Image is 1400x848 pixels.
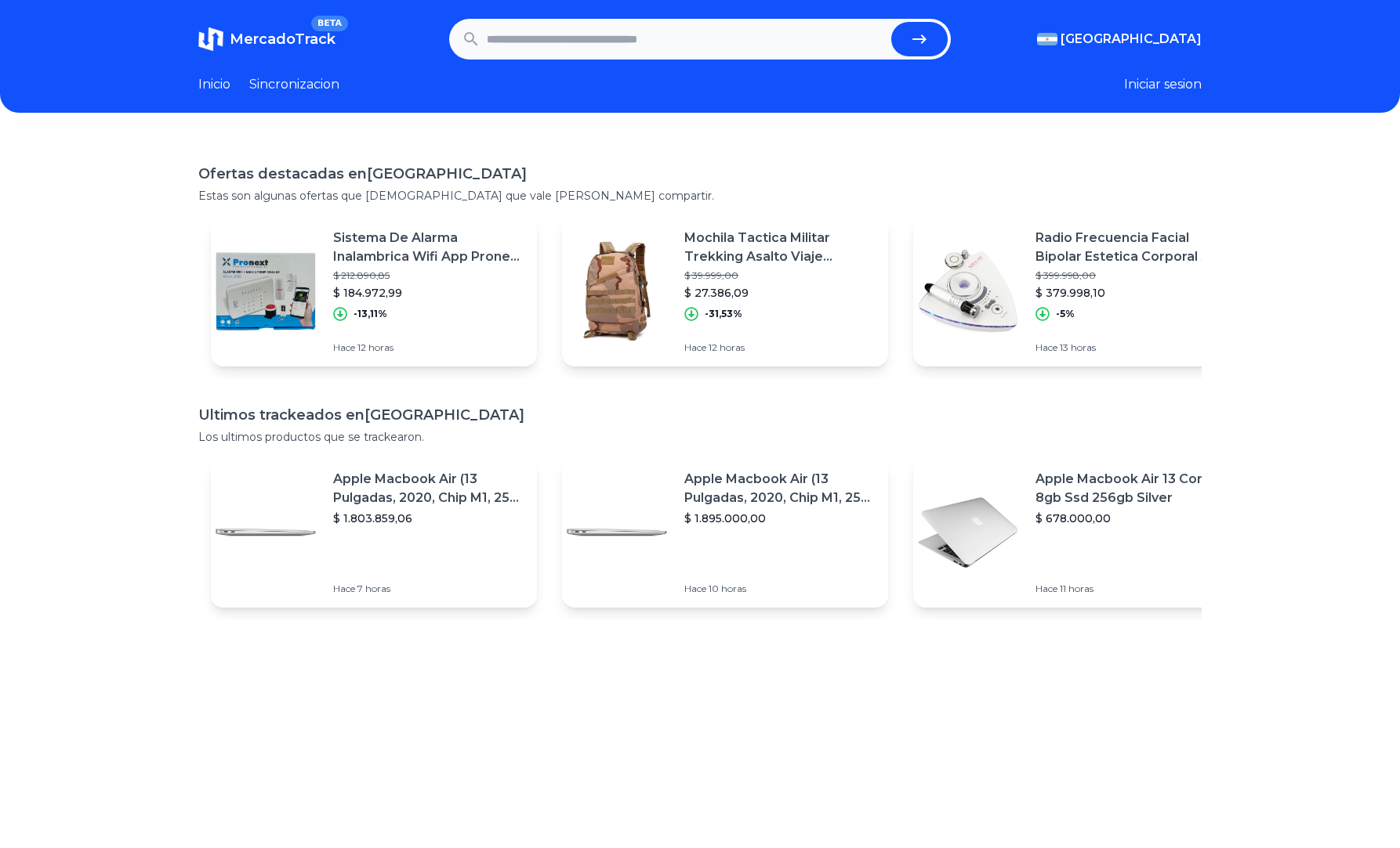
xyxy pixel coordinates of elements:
p: -5% [1056,308,1075,320]
p: Los ultimos productos que se trackearon. [198,429,1202,445]
p: $ 212.890,85 [333,269,524,282]
button: [GEOGRAPHIC_DATA] [1037,30,1202,49]
p: Sistema De Alarma Inalambrica Wifi App Pronext Wala 3000 [333,229,524,266]
img: Featured image [211,478,321,587]
img: Featured image [913,478,1023,587]
p: $ 678.000,00 [1035,511,1227,526]
p: Apple Macbook Air 13 Core I5 8gb Ssd 256gb Silver [1035,470,1227,507]
h1: Ultimos trackeados en [GEOGRAPHIC_DATA] [198,404,1202,426]
img: Featured image [211,236,321,346]
a: Featured imageMochila Tactica Militar Trekking Asalto Viaje Ejercito$ 39.999,00$ 27.386,09-31,53%... [562,216,888,366]
img: Argentina [1037,33,1057,45]
a: Featured imageApple Macbook Air 13 Core I5 8gb Ssd 256gb Silver$ 678.000,00Hace 11 horas [913,457,1239,608]
span: [GEOGRAPHIC_DATA] [1061,30,1202,49]
p: Hace 12 horas [684,341,876,354]
button: Iniciar sesion [1124,75,1202,94]
a: MercadoTrackBETA [198,27,335,52]
p: Radio Frecuencia Facial Bipolar Estetica Corporal 3 En 1 [1035,229,1227,266]
span: BETA [311,16,348,31]
p: $ 1.895.000,00 [684,511,876,526]
p: Hace 7 horas [333,583,524,595]
a: Featured imageApple Macbook Air (13 Pulgadas, 2020, Chip M1, 256 Gb De Ssd, 8 Gb De Ram) - Plata$... [562,457,888,608]
p: -31,53% [705,308,742,320]
p: $ 27.386,09 [684,285,876,301]
a: Featured imageApple Macbook Air (13 Pulgadas, 2020, Chip M1, 256 Gb De Ssd, 8 Gb De Ram) - Plata$... [211,457,537,608]
p: Apple Macbook Air (13 Pulgadas, 2020, Chip M1, 256 Gb De Ssd, 8 Gb De Ram) - Plata [684,470,876,507]
p: -13,11% [354,308,387,320]
p: $ 1.803.859,06 [333,511,524,526]
p: Hace 10 horas [684,583,876,595]
a: Featured imageSistema De Alarma Inalambrica Wifi App Pronext Wala 3000$ 212.890,85$ 184.972,99-13... [211,216,537,366]
p: Hace 11 horas [1035,583,1227,595]
a: Sincronizacion [249,75,339,94]
a: Inicio [198,75,230,94]
h1: Ofertas destacadas en [GEOGRAPHIC_DATA] [198,163,1202,185]
img: MercadoTrack [198,27,223,52]
a: Featured imageRadio Frecuencia Facial Bipolar Estetica Corporal 3 En 1$ 399.998,00$ 379.998,10-5%... [913,216,1239,366]
p: $ 399.998,00 [1035,269,1227,282]
img: Featured image [913,236,1023,346]
p: Hace 12 horas [333,341,524,354]
p: $ 184.972,99 [333,285,524,301]
p: Hace 13 horas [1035,341,1227,354]
img: Featured image [562,236,672,346]
p: Estas son algunas ofertas que [DEMOGRAPHIC_DATA] que vale [PERSON_NAME] compartir. [198,188,1202,204]
span: MercadoTrack [230,31,335,48]
p: $ 379.998,10 [1035,285,1227,301]
p: Apple Macbook Air (13 Pulgadas, 2020, Chip M1, 256 Gb De Ssd, 8 Gb De Ram) - Plata [333,470,524,507]
img: Featured image [562,478,672,587]
p: Mochila Tactica Militar Trekking Asalto Viaje Ejercito [684,229,876,266]
p: $ 39.999,00 [684,269,876,282]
